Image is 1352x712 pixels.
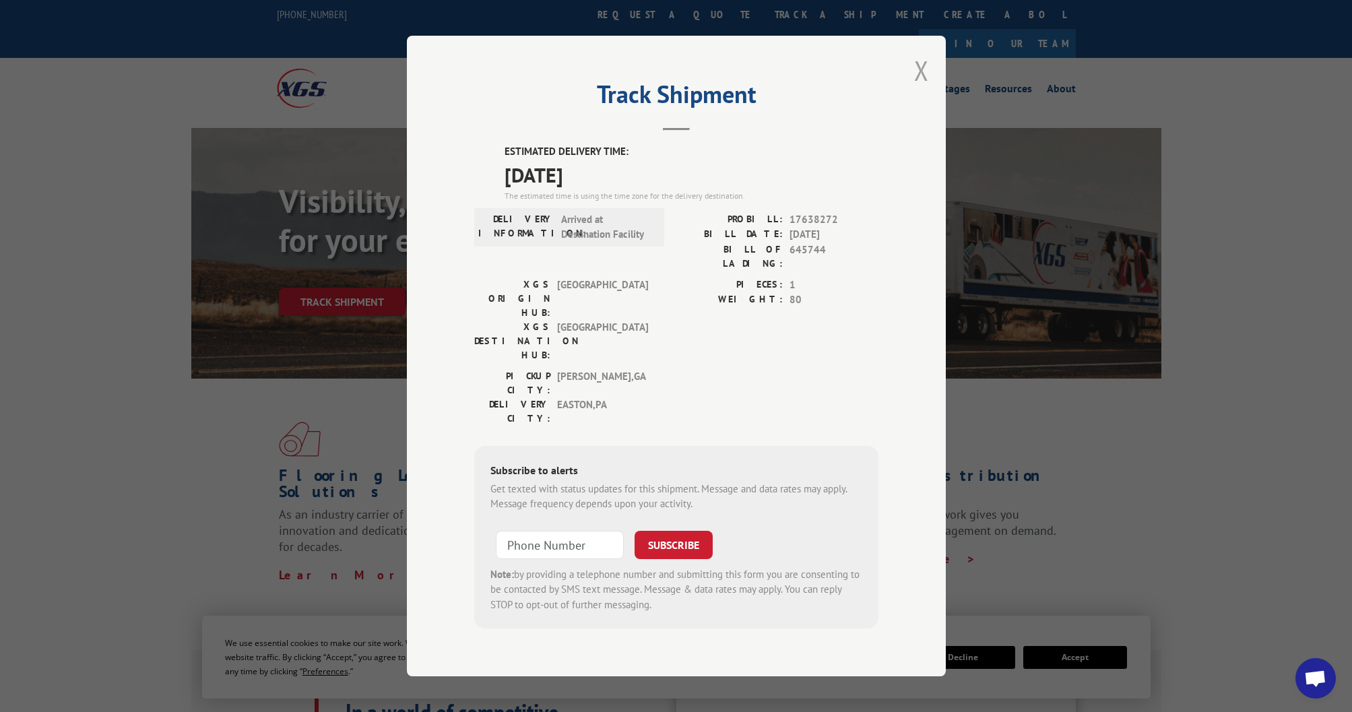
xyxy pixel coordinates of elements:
span: [GEOGRAPHIC_DATA] [557,319,648,362]
div: Subscribe to alerts [490,461,862,481]
span: [GEOGRAPHIC_DATA] [557,277,648,319]
label: BILL DATE: [676,227,783,242]
strong: Note: [490,567,514,580]
div: Open chat [1295,658,1336,699]
span: [DATE] [790,227,878,242]
label: DELIVERY CITY: [474,397,550,425]
span: EASTON , PA [557,397,648,425]
button: Close modal [914,53,929,88]
span: [PERSON_NAME] , GA [557,368,648,397]
span: 80 [790,292,878,308]
div: by providing a telephone number and submitting this form you are consenting to be contacted by SM... [490,567,862,612]
h2: Track Shipment [474,85,878,110]
label: DELIVERY INFORMATION: [478,212,554,242]
button: SUBSCRIBE [635,530,713,558]
div: Get texted with status updates for this shipment. Message and data rates may apply. Message frequ... [490,481,862,511]
div: The estimated time is using the time zone for the delivery destination. [505,189,878,201]
span: Arrived at Destination Facility [561,212,652,242]
span: 1 [790,277,878,292]
label: WEIGHT: [676,292,783,308]
label: XGS ORIGIN HUB: [474,277,550,319]
span: 17638272 [790,212,878,227]
label: PIECES: [676,277,783,292]
span: [DATE] [505,159,878,189]
span: 645744 [790,242,878,270]
label: BILL OF LADING: [676,242,783,270]
label: PICKUP CITY: [474,368,550,397]
label: ESTIMATED DELIVERY TIME: [505,144,878,160]
input: Phone Number [496,530,624,558]
label: PROBILL: [676,212,783,227]
label: XGS DESTINATION HUB: [474,319,550,362]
